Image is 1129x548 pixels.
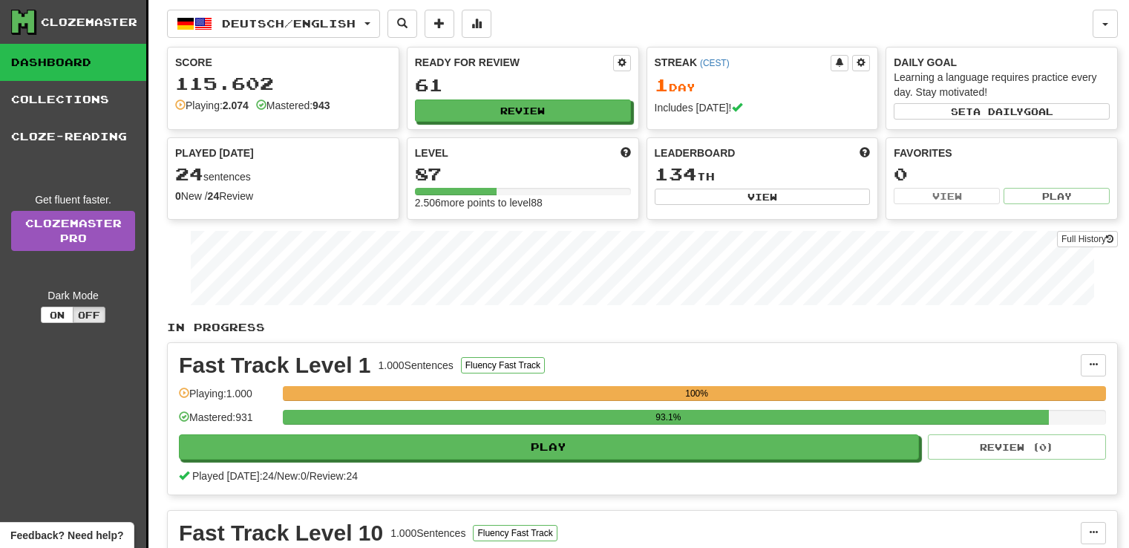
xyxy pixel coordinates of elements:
div: th [655,165,871,184]
div: Fast Track Level 1 [179,354,371,376]
div: Playing: 1.000 [179,386,275,411]
div: Playing: [175,98,249,113]
div: 0 [894,165,1110,183]
div: Clozemaster [41,15,137,30]
button: Fluency Fast Track [473,525,557,541]
div: 61 [415,76,631,94]
span: New: 0 [277,470,307,482]
span: Open feedback widget [10,528,123,543]
div: Get fluent faster. [11,192,135,207]
span: Leaderboard [655,146,736,160]
div: Fast Track Level 10 [179,522,383,544]
span: / [307,470,310,482]
div: New / Review [175,189,391,203]
button: Seta dailygoal [894,103,1110,120]
div: Favorites [894,146,1110,160]
button: Full History [1057,231,1118,247]
div: Mastered: 931 [179,410,275,434]
button: Off [73,307,105,323]
div: 87 [415,165,631,183]
strong: 943 [312,100,330,111]
button: View [655,189,871,205]
span: Played [DATE] [175,146,254,160]
strong: 2.074 [223,100,249,111]
a: ClozemasterPro [11,211,135,251]
span: 1 [655,74,669,95]
button: Play [179,434,919,460]
div: Dark Mode [11,288,135,303]
span: / [274,470,277,482]
strong: 0 [175,190,181,202]
button: More stats [462,10,491,38]
div: Ready for Review [415,55,613,70]
div: 100% [287,386,1106,401]
button: View [894,188,1000,204]
div: 115.602 [175,74,391,93]
div: 1.000 Sentences [379,358,454,373]
button: On [41,307,73,323]
button: Deutsch/English [167,10,380,38]
span: 24 [175,163,203,184]
div: 93.1% [287,410,1049,425]
div: Learning a language requires practice every day. Stay motivated! [894,70,1110,100]
div: Score [175,55,391,70]
strong: 24 [208,190,220,202]
span: Level [415,146,448,160]
span: 134 [655,163,697,184]
button: Play [1004,188,1110,204]
div: Day [655,76,871,95]
div: Mastered: [256,98,330,113]
span: a daily [973,106,1024,117]
button: Review [415,100,631,122]
div: 2.506 more points to level 88 [415,195,631,210]
div: Daily Goal [894,55,1110,70]
div: Streak [655,55,831,70]
span: This week in points, UTC [860,146,870,160]
span: Score more points to level up [621,146,631,160]
button: Search sentences [387,10,417,38]
span: Deutsch / English [222,17,356,30]
span: Played [DATE]: 24 [192,470,274,482]
button: Review (0) [928,434,1106,460]
p: In Progress [167,320,1118,335]
span: Review: 24 [310,470,358,482]
a: (CEST) [700,58,730,68]
button: Fluency Fast Track [461,357,545,374]
div: sentences [175,165,391,184]
div: Includes [DATE]! [655,100,871,115]
button: Add sentence to collection [425,10,454,38]
div: 1.000 Sentences [390,526,465,541]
